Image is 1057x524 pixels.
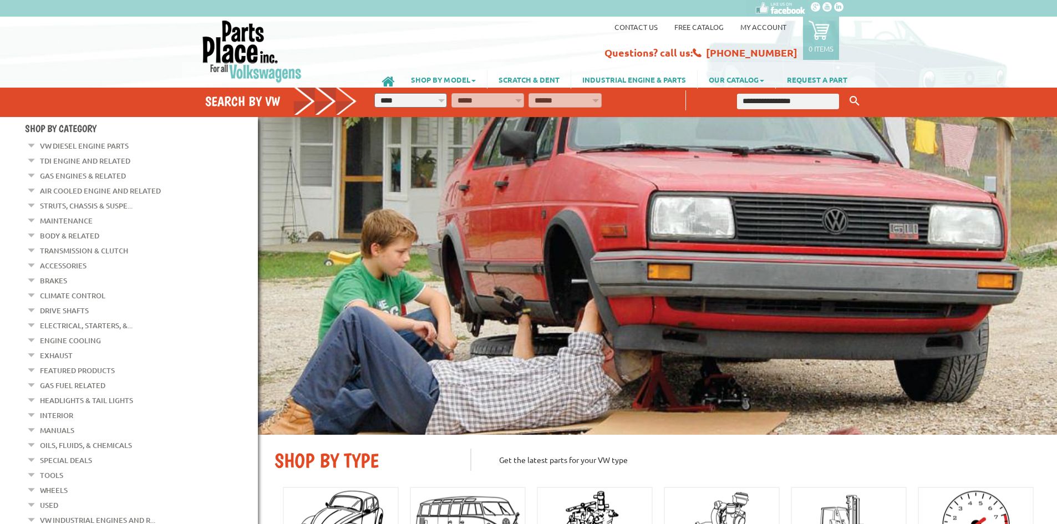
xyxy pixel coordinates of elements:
a: Featured Products [40,363,115,378]
a: Tools [40,468,63,482]
a: Body & Related [40,228,99,243]
a: Air Cooled Engine and Related [40,184,161,198]
a: VW Diesel Engine Parts [40,139,129,153]
a: Engine Cooling [40,333,101,348]
p: 0 items [809,44,834,53]
img: First slide [900x500] [258,117,1057,435]
a: Used [40,498,58,512]
a: OUR CATALOG [698,70,775,89]
img: Parts Place Inc! [201,19,303,83]
a: Headlights & Tail Lights [40,393,133,408]
a: INDUSTRIAL ENGINE & PARTS [571,70,697,89]
a: REQUEST A PART [776,70,858,89]
a: Drive Shafts [40,303,89,318]
a: Electrical, Starters, &... [40,318,133,333]
button: Keyword Search [846,92,863,110]
a: 0 items [803,17,839,60]
a: Exhaust [40,348,73,363]
a: Manuals [40,423,74,437]
a: Wheels [40,483,68,497]
a: Gas Engines & Related [40,169,126,183]
a: Contact us [614,22,658,32]
h4: Search by VW [205,93,357,109]
a: SHOP BY MODEL [400,70,487,89]
a: Oils, Fluids, & Chemicals [40,438,132,452]
a: Special Deals [40,453,92,467]
a: Transmission & Clutch [40,243,128,258]
a: TDI Engine and Related [40,154,130,168]
a: My Account [740,22,786,32]
a: Brakes [40,273,67,288]
h4: Shop By Category [25,123,258,134]
a: Accessories [40,258,87,273]
a: SCRATCH & DENT [487,70,571,89]
a: Maintenance [40,213,93,228]
a: Struts, Chassis & Suspe... [40,199,133,213]
h2: SHOP BY TYPE [275,449,454,472]
a: Interior [40,408,73,423]
a: Climate Control [40,288,105,303]
a: Free Catalog [674,22,724,32]
p: Get the latest parts for your VW type [470,449,1040,471]
a: Gas Fuel Related [40,378,105,393]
